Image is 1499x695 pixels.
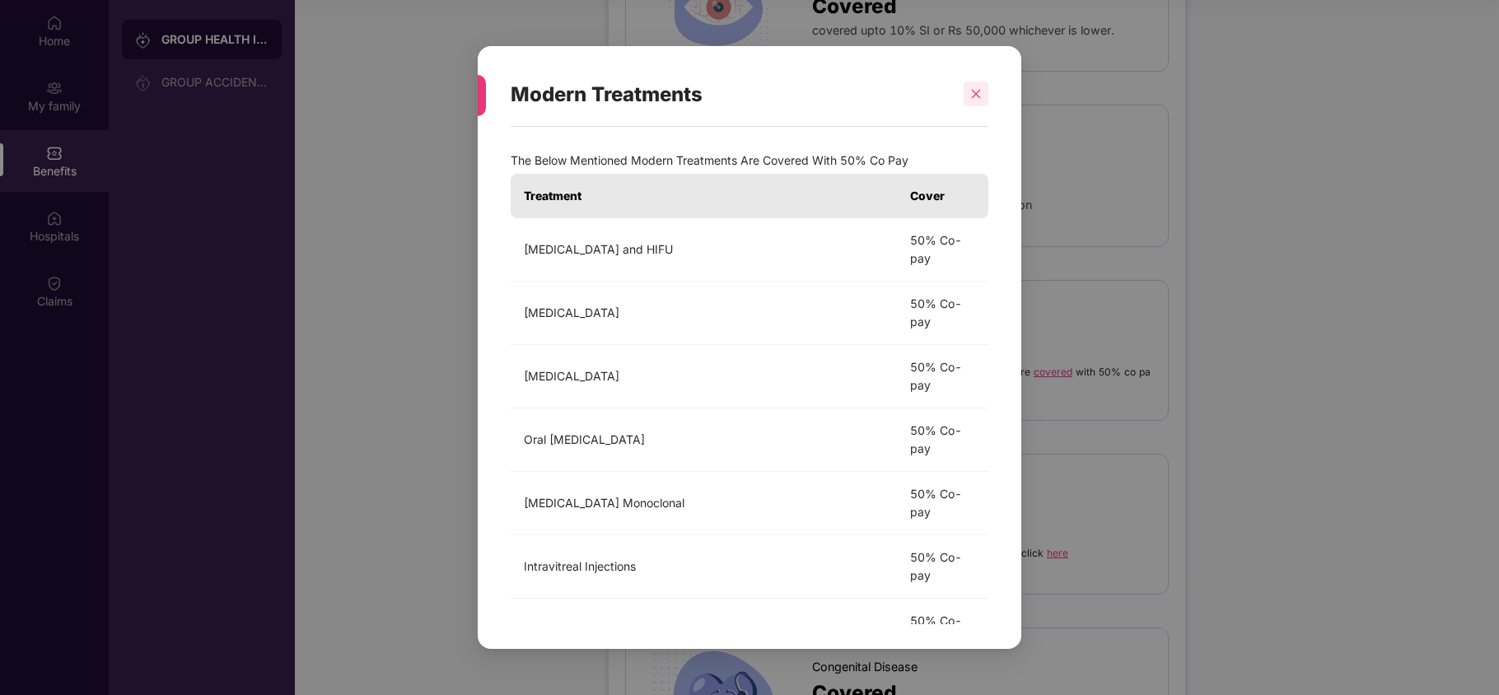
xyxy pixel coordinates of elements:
td: 50% Co-pay [897,282,988,345]
th: Treatment [511,174,897,218]
span: close [970,88,982,100]
td: Intravitreal Injections [511,535,897,599]
td: 50% Co-pay [897,472,988,535]
div: Modern Treatments [511,63,949,127]
td: 50% Co-pay [897,345,988,408]
td: [MEDICAL_DATA] [511,345,897,408]
td: [MEDICAL_DATA] and HIFU [511,218,897,282]
td: 50% Co-pay [897,599,988,662]
td: Oral [MEDICAL_DATA] [511,408,897,472]
td: Robotic Surgeries [511,599,897,662]
td: 50% Co-pay [897,535,988,599]
th: Cover [897,174,988,218]
td: 50% Co-pay [897,408,988,472]
td: [MEDICAL_DATA] Monoclonal [511,472,897,535]
td: 50% Co-pay [897,218,988,282]
td: [MEDICAL_DATA] [511,282,897,345]
p: The Below Mentioned Modern Treatments Are Covered With 50% Co Pay [511,152,988,170]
